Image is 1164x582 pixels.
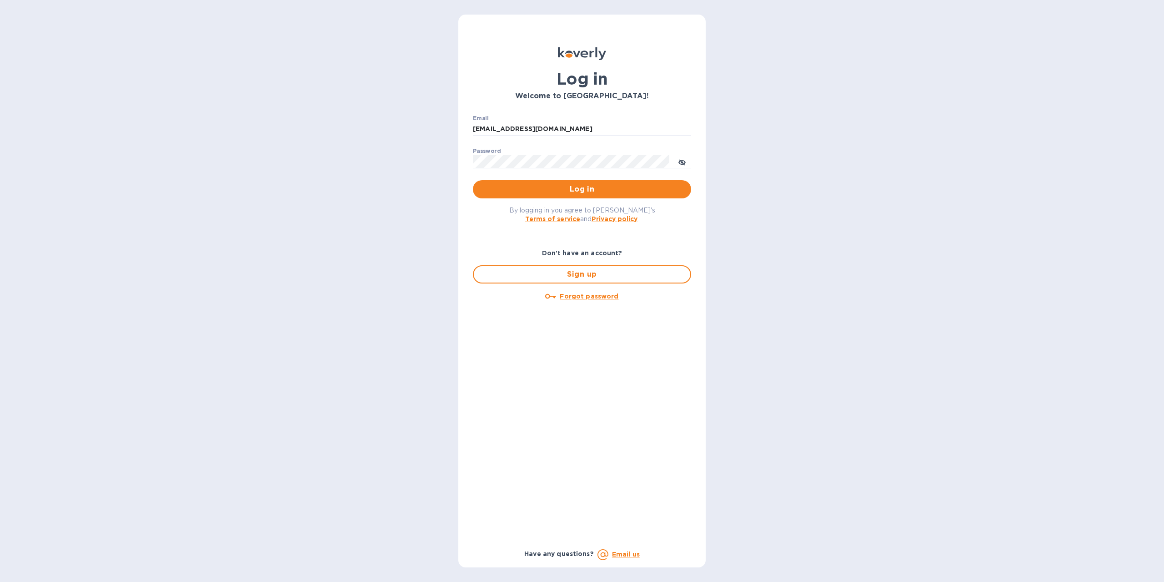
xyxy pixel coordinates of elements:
label: Password [473,148,501,154]
a: Email us [612,551,640,558]
img: Koverly [558,47,606,60]
b: Don't have an account? [542,249,622,257]
h1: Log in [473,69,691,88]
input: Enter email address [473,122,691,136]
span: Log in [480,184,684,195]
button: Log in [473,180,691,198]
span: By logging in you agree to [PERSON_NAME]'s and . [509,207,655,223]
a: Privacy policy [592,215,637,223]
button: toggle password visibility [673,152,691,171]
label: Email [473,116,489,121]
button: Sign up [473,265,691,283]
u: Forgot password [560,293,618,300]
span: Sign up [481,269,683,280]
h3: Welcome to [GEOGRAPHIC_DATA]! [473,92,691,101]
a: Terms of service [525,215,580,223]
b: Have any questions? [524,550,594,557]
